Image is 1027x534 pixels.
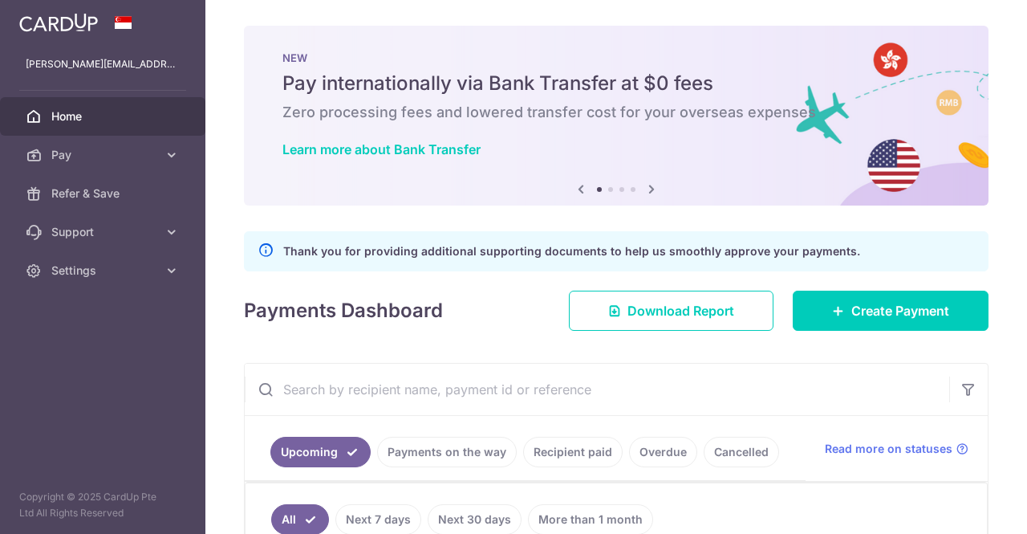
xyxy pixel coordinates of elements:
h5: Pay internationally via Bank Transfer at $0 fees [282,71,950,96]
a: Cancelled [704,437,779,467]
a: Read more on statuses [825,441,968,457]
img: Bank transfer banner [244,26,988,206]
a: Create Payment [793,291,988,331]
img: CardUp [19,13,98,32]
span: Create Payment [851,301,949,320]
span: Pay [51,147,157,163]
p: NEW [282,51,950,64]
a: Upcoming [270,437,371,467]
a: Download Report [569,291,773,331]
h4: Payments Dashboard [244,296,443,325]
p: Thank you for providing additional supporting documents to help us smoothly approve your payments. [283,242,860,261]
a: Learn more about Bank Transfer [282,141,481,157]
p: [PERSON_NAME][EMAIL_ADDRESS][DOMAIN_NAME] [26,56,180,72]
span: Home [51,108,157,124]
input: Search by recipient name, payment id or reference [245,364,949,415]
span: Read more on statuses [825,441,952,457]
span: Settings [51,263,157,279]
iframe: Opens a widget where you can find more information [924,486,1011,526]
a: Overdue [629,437,697,467]
a: Payments on the way [377,437,517,467]
span: Refer & Save [51,185,157,202]
span: Support [51,224,157,240]
span: Download Report [627,301,734,320]
h6: Zero processing fees and lowered transfer cost for your overseas expenses [282,103,950,122]
a: Recipient paid [523,437,623,467]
